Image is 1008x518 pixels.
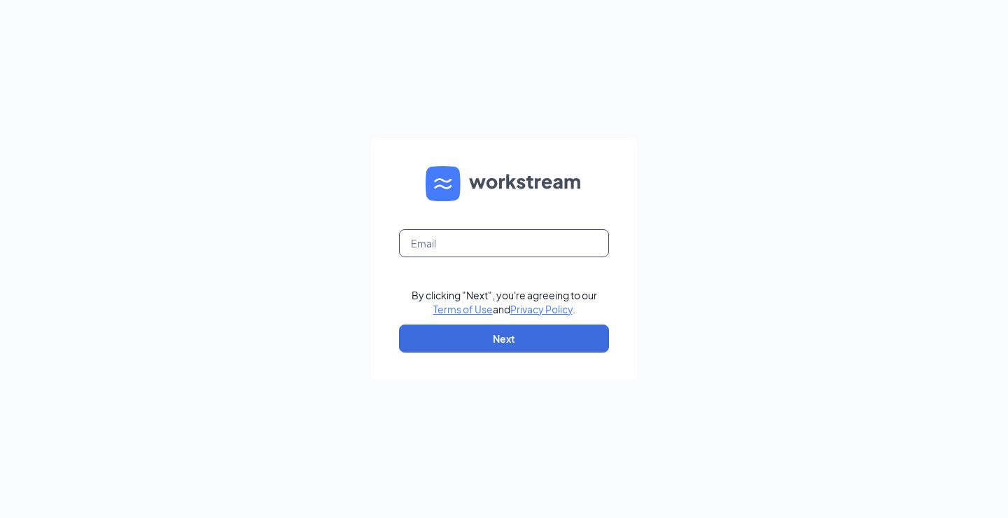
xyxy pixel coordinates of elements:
a: Terms of Use [433,303,493,315]
img: WS logo and Workstream text [426,166,582,201]
button: Next [399,325,609,353]
div: By clicking "Next", you're agreeing to our and . [412,288,597,316]
a: Privacy Policy [510,303,573,315]
input: Email [399,229,609,257]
